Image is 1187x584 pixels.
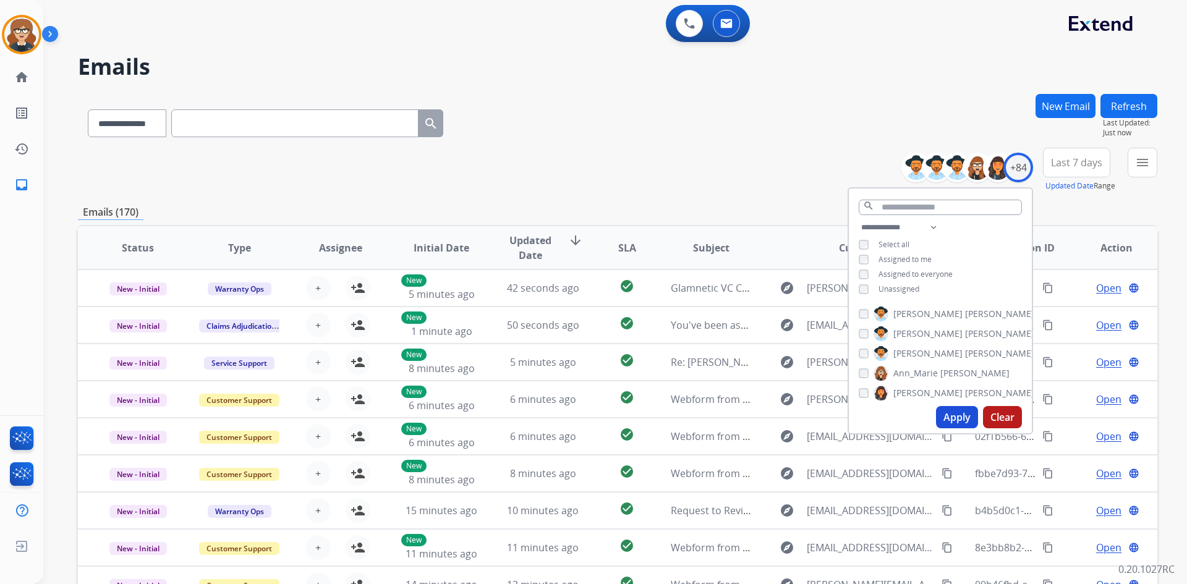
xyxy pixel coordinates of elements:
mat-icon: menu [1135,155,1150,170]
mat-icon: language [1128,505,1139,516]
mat-icon: content_copy [942,542,953,553]
button: Clear [983,406,1022,428]
span: [PERSON_NAME][EMAIL_ADDRESS][DOMAIN_NAME] [807,392,934,407]
mat-icon: person_add [351,318,365,332]
span: [PERSON_NAME] [893,347,963,360]
span: Subject [693,240,730,255]
mat-icon: language [1128,320,1139,331]
mat-icon: explore [780,466,794,481]
mat-icon: person_add [351,540,365,555]
span: Select all [879,239,909,250]
span: Service Support [204,357,274,370]
button: + [306,535,331,560]
th: Action [1056,226,1157,269]
span: + [315,355,321,370]
span: + [315,281,321,295]
span: Open [1096,503,1121,518]
mat-icon: check_circle [619,464,634,479]
span: 11 minutes ago [507,541,579,554]
span: 11 minutes ago [406,547,477,561]
span: 8 minutes ago [409,473,475,486]
mat-icon: list_alt [14,106,29,121]
span: Customer Support [199,431,279,444]
span: Open [1096,466,1121,481]
span: Webform from [EMAIL_ADDRESS][DOMAIN_NAME] on [DATE] [671,467,951,480]
mat-icon: explore [780,429,794,444]
mat-icon: check_circle [619,538,634,553]
mat-icon: check_circle [619,390,634,405]
span: 02f1b566-61d0-4214-960d-196c223eb701 [975,430,1165,443]
span: 6 minutes ago [510,430,576,443]
button: + [306,276,331,300]
span: [PERSON_NAME] [940,367,1010,379]
span: [EMAIL_ADDRESS][DOMAIN_NAME] [807,503,934,518]
mat-icon: language [1128,542,1139,553]
span: 10 minutes ago [507,504,579,517]
div: +84 [1003,153,1033,182]
span: Open [1096,355,1121,370]
mat-icon: explore [780,355,794,370]
span: 15 minutes ago [406,504,477,517]
span: 8 minutes ago [409,362,475,375]
mat-icon: content_copy [942,505,953,516]
mat-icon: history [14,142,29,156]
span: fbbe7d93-7210-46a9-b087-f0b290210d14 [975,467,1164,480]
mat-icon: content_copy [1042,282,1053,294]
mat-icon: content_copy [1042,542,1053,553]
span: [PERSON_NAME] [965,308,1034,320]
button: Refresh [1100,94,1157,118]
span: Glamnetic VC Cancellations [671,281,798,295]
span: Open [1096,540,1121,555]
mat-icon: person_add [351,355,365,370]
span: Type [228,240,251,255]
span: 5 minutes ago [510,355,576,369]
mat-icon: home [14,70,29,85]
span: 6 minutes ago [409,436,475,449]
span: Status [122,240,154,255]
span: Open [1096,429,1121,444]
mat-icon: explore [780,281,794,295]
span: New - Initial [109,282,167,295]
span: Webform from [PERSON_NAME][EMAIL_ADDRESS][DOMAIN_NAME] on [DATE] [671,392,1027,406]
span: Assignee [319,240,362,255]
span: Customer Support [199,394,279,407]
mat-icon: search [423,116,438,131]
span: [PERSON_NAME] [893,328,963,340]
span: + [315,318,321,332]
span: New - Initial [109,357,167,370]
span: [PERSON_NAME] [965,387,1034,399]
span: [PERSON_NAME] [893,308,963,320]
span: [EMAIL_ADDRESS][DOMAIN_NAME] [807,540,934,555]
span: 42 seconds ago [507,281,579,295]
span: Ann_Marie [893,367,938,379]
mat-icon: language [1128,468,1139,479]
mat-icon: content_copy [942,468,953,479]
mat-icon: explore [780,540,794,555]
span: New - Initial [109,468,167,481]
span: Unassigned [879,284,919,294]
mat-icon: check_circle [619,279,634,294]
mat-icon: inbox [14,177,29,192]
span: You've been assigned a new service order: 6dbe54f4-b585-42d2-ab2e-634967f9f1e1 [671,318,1057,332]
span: Updated Date [503,233,559,263]
span: New - Initial [109,431,167,444]
span: Warranty Ops [208,282,271,295]
p: New [401,274,427,287]
span: Warranty Ops [208,505,271,518]
mat-icon: explore [780,392,794,407]
p: Emails (170) [78,205,143,220]
span: Re: [PERSON_NAME] product has been delivered for servicing [671,355,955,369]
span: Open [1096,392,1121,407]
span: Customer Support [199,542,279,555]
span: [EMAIL_ADDRESS][DOMAIN_NAME] [807,318,934,332]
mat-icon: language [1128,394,1139,405]
span: Initial Date [414,240,469,255]
span: + [315,466,321,481]
p: 0.20.1027RC [1118,562,1175,577]
mat-icon: check_circle [619,427,634,442]
button: + [306,461,331,486]
mat-icon: search [863,200,874,211]
mat-icon: person_add [351,503,365,518]
span: 6 minutes ago [409,399,475,412]
mat-icon: language [1128,431,1139,442]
